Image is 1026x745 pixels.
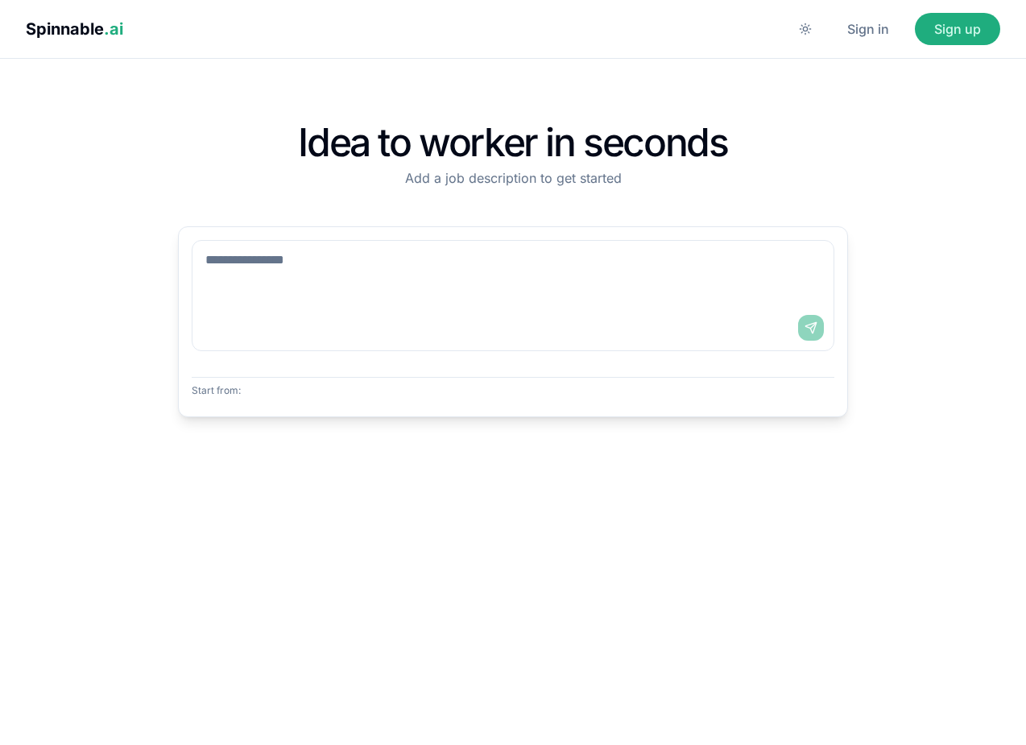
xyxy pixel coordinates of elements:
button: Sign up [915,13,1000,45]
p: Start from: [192,384,834,397]
button: Sign in [828,13,908,45]
span: Spinnable [26,19,123,39]
p: Add a job description to get started [178,168,848,188]
span: .ai [104,19,123,39]
button: Switch to dark mode [789,13,821,45]
h1: Idea to worker in seconds [178,123,848,162]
